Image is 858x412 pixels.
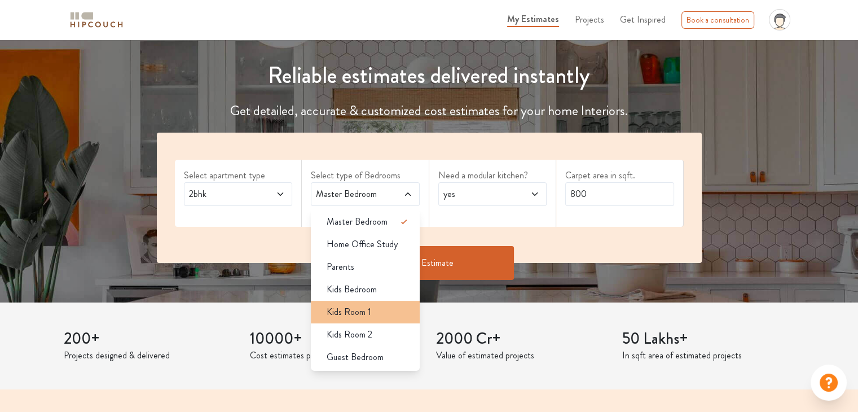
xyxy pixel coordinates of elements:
[68,7,125,33] span: logo-horizontal.svg
[575,13,604,26] span: Projects
[311,169,420,182] label: Select type of Bedrooms
[184,169,293,182] label: Select apartment type
[681,11,754,29] div: Book a consultation
[250,349,423,362] p: Cost estimates provided
[565,182,674,206] input: Enter area sqft
[622,330,795,349] h3: 50 Lakhs+
[64,349,236,362] p: Projects designed & delivered
[436,349,609,362] p: Value of estimated projects
[68,10,125,30] img: logo-horizontal.svg
[250,330,423,349] h3: 10000+
[438,169,547,182] label: Need a modular kitchen?
[150,103,709,119] h4: Get detailed, accurate & customized cost estimates for your home Interiors.
[436,330,609,349] h3: 2000 Cr+
[311,206,420,218] div: select 1 more room(s)
[622,349,795,362] p: In sqft area of estimated projects
[327,305,371,319] span: Kids Room 1
[327,260,354,274] span: Parents
[327,350,384,364] span: Guest Bedroom
[565,169,674,182] label: Carpet area in sqft.
[150,62,709,89] h1: Reliable estimates delivered instantly
[345,246,514,280] button: Get Estimate
[327,283,377,296] span: Kids Bedroom
[507,12,559,25] span: My Estimates
[327,238,398,251] span: Home Office Study
[327,328,372,341] span: Kids Room 2
[327,215,388,229] span: Master Bedroom
[314,187,388,201] span: Master Bedroom
[64,330,236,349] h3: 200+
[620,13,666,26] span: Get Inspired
[187,187,261,201] span: 2bhk
[441,187,515,201] span: yes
